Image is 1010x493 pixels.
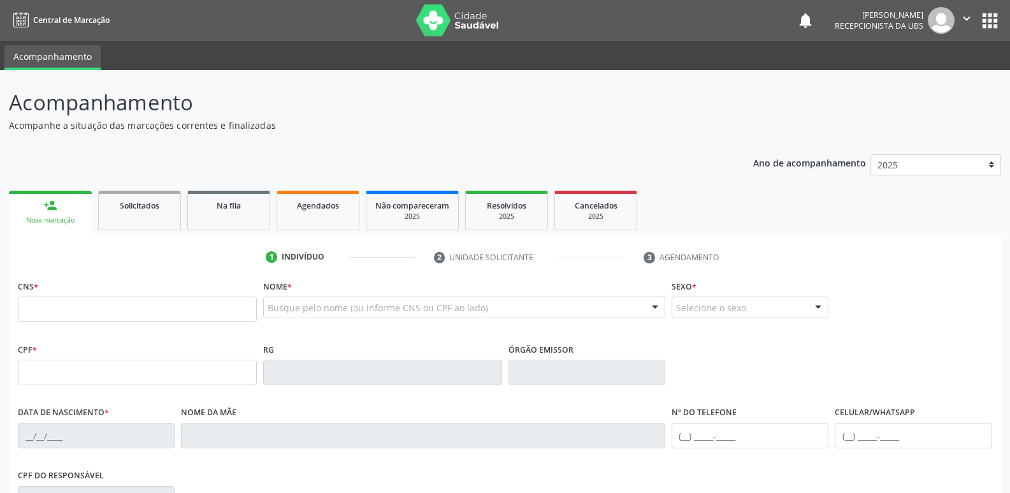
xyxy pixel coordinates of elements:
p: Acompanhe a situação das marcações correntes e finalizadas [9,119,703,132]
label: Nome da mãe [181,403,236,423]
input: (__) _____-_____ [672,423,828,448]
label: CPF do responsável [18,466,104,486]
label: Nome [263,277,292,297]
span: Na fila [217,200,241,211]
i:  [960,11,974,26]
input: __/__/____ [18,423,175,448]
img: img [928,7,955,34]
button: apps [979,10,1001,32]
span: Agendados [297,200,339,211]
div: Indivíduo [282,251,324,263]
div: 1 [266,251,277,263]
div: 2025 [375,212,449,221]
div: 2025 [475,212,538,221]
span: Solicitados [120,200,159,211]
label: RG [263,340,274,360]
span: Recepcionista da UBS [835,20,923,31]
label: CNS [18,277,38,297]
p: Acompanhamento [9,87,703,119]
p: Ano de acompanhamento [753,154,866,170]
a: Acompanhamento [4,45,101,70]
label: Data de nascimento [18,403,109,423]
span: Cancelados [575,200,617,211]
label: Nº do Telefone [672,403,737,423]
label: Celular/WhatsApp [835,403,915,423]
span: Selecione o sexo [676,301,746,314]
label: CPF [18,340,37,360]
input: (__) _____-_____ [835,423,992,448]
span: Central de Marcação [33,15,110,26]
button:  [955,7,979,34]
button: notifications [797,11,814,29]
label: Sexo [672,277,696,297]
label: Órgão emissor [509,340,574,360]
div: 2025 [564,212,628,221]
div: Nova marcação [18,216,83,225]
div: [PERSON_NAME] [835,10,923,20]
span: Não compareceram [375,200,449,211]
span: Resolvidos [487,200,526,211]
span: Busque pelo nome (ou informe CNS ou CPF ao lado) [268,301,488,314]
a: Central de Marcação [9,10,110,31]
div: person_add [43,198,57,212]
